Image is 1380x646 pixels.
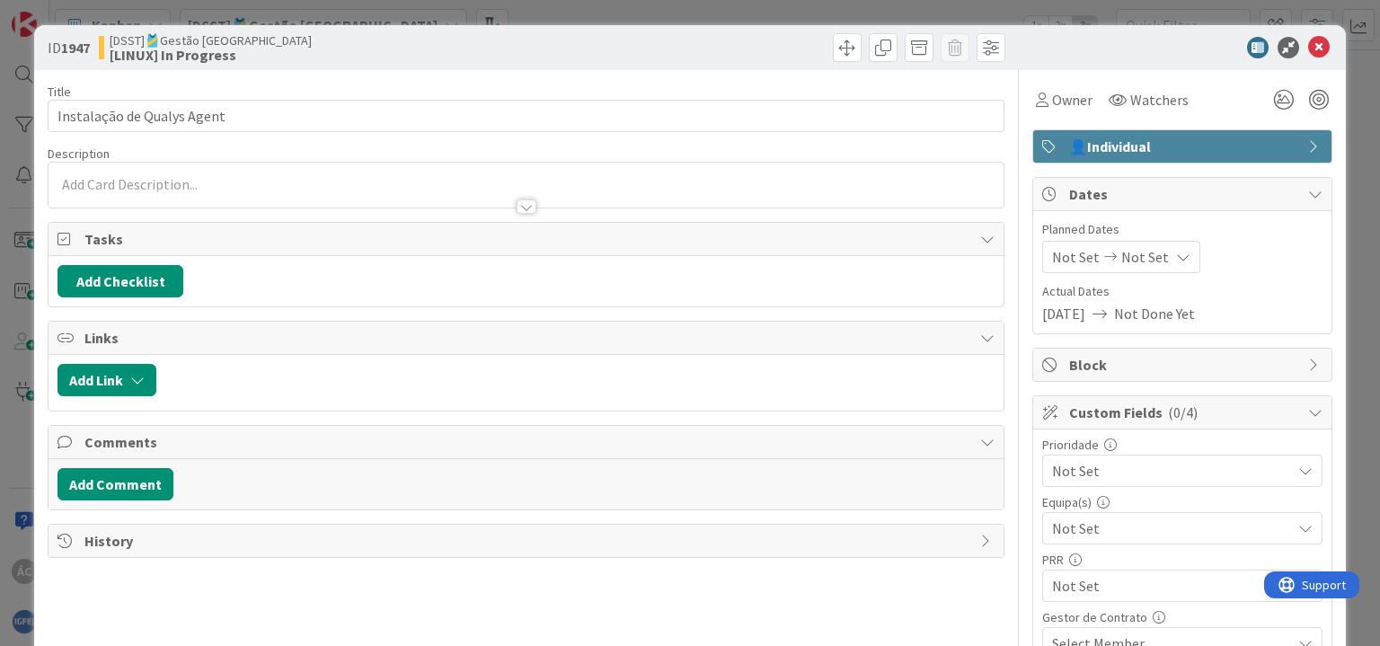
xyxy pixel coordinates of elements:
[57,468,173,500] button: Add Comment
[1069,183,1299,205] span: Dates
[110,48,312,62] b: [LINUX] In Progress
[1052,246,1100,268] span: Not Set
[1052,89,1092,111] span: Owner
[1069,402,1299,423] span: Custom Fields
[1052,458,1282,483] span: Not Set
[110,33,312,48] span: [DSST]🎽Gestão [GEOGRAPHIC_DATA]
[48,100,1004,132] input: type card name here...
[84,228,970,250] span: Tasks
[1052,518,1291,539] span: Not Set
[1069,354,1299,376] span: Block
[48,84,71,100] label: Title
[1114,303,1195,324] span: Not Done Yet
[1121,246,1169,268] span: Not Set
[57,265,183,297] button: Add Checklist
[57,364,156,396] button: Add Link
[84,530,970,552] span: History
[1069,136,1299,157] span: 👤Individual
[1042,611,1322,624] div: Gestor de Contrato
[1042,303,1085,324] span: [DATE]
[84,327,970,349] span: Links
[1130,89,1189,111] span: Watchers
[84,431,970,453] span: Comments
[48,146,110,162] span: Description
[1168,403,1198,421] span: ( 0/4 )
[1042,220,1322,239] span: Planned Dates
[1042,553,1322,566] div: PRR
[1042,496,1322,509] div: Equipa(s)
[1042,438,1322,451] div: Prioridade
[1042,282,1322,301] span: Actual Dates
[48,37,90,58] span: ID
[61,39,90,57] b: 1947
[38,3,82,24] span: Support
[1052,575,1291,597] span: Not Set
